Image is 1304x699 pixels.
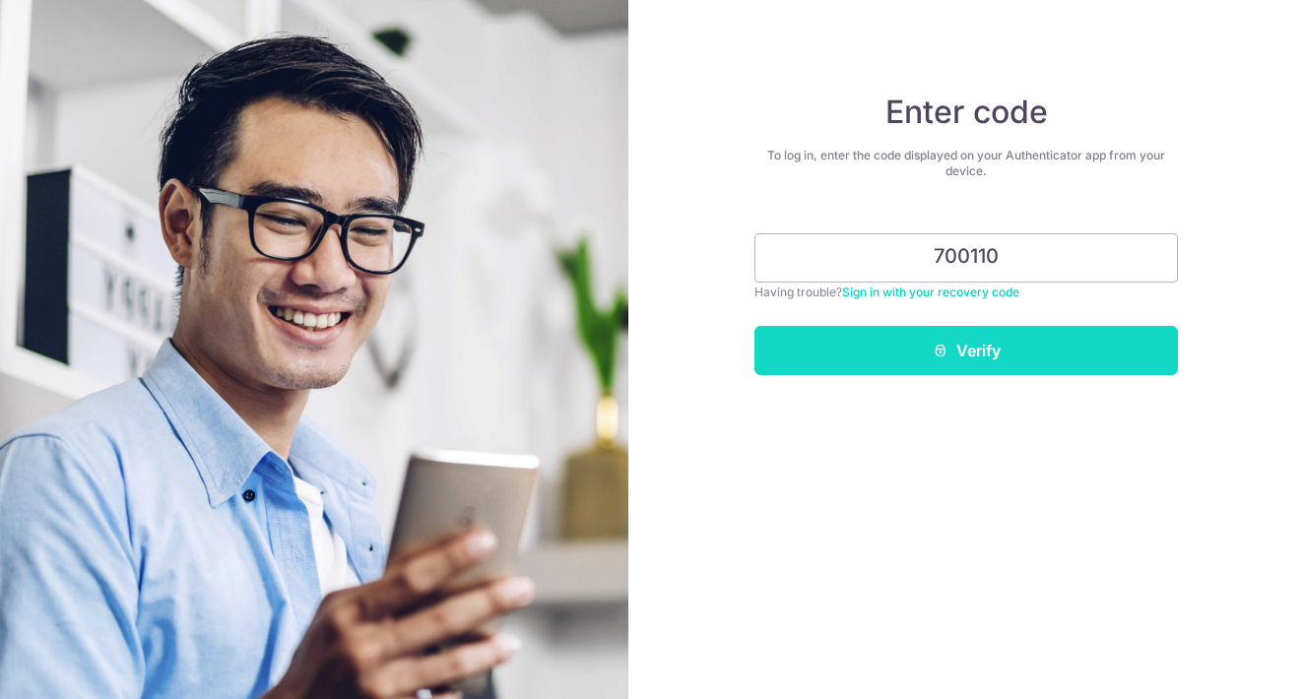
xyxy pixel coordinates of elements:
[754,283,1178,302] div: Having trouble?
[754,93,1178,132] h4: Enter code
[754,233,1178,283] input: Enter 6 digit code
[754,148,1178,179] div: To log in, enter the code displayed on your Authenticator app from your device.
[754,326,1178,375] button: Verify
[842,285,1019,299] a: Sign in with your recovery code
